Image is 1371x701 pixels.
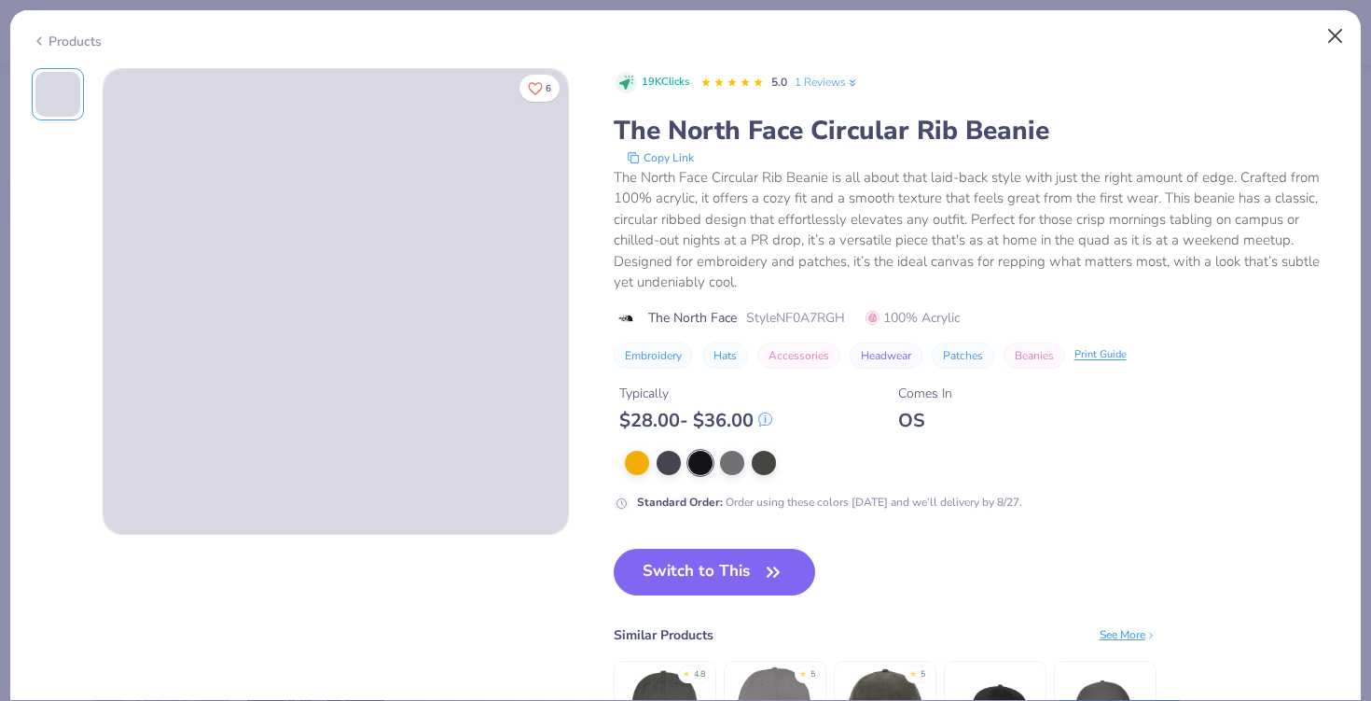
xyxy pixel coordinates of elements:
span: 100% Acrylic [866,308,960,328]
span: The North Face [648,308,737,328]
div: See More [1100,626,1156,643]
span: 6 [546,84,551,93]
button: Switch to This [614,549,816,596]
img: brand logo [614,311,639,326]
div: OS [898,409,952,432]
button: Beanies [1004,343,1065,369]
div: Print Guide [1074,347,1127,363]
div: 5 [810,668,815,681]
div: Similar Products [614,625,713,645]
button: Headwear [850,343,922,369]
button: Like [519,75,560,102]
strong: Standard Order : [637,495,723,510]
div: ★ [683,668,690,676]
div: Products [32,32,102,51]
span: Style NF0A7RGH [746,308,845,328]
div: The North Face Circular Rib Beanie [614,113,1340,148]
div: 5.0 Stars [700,68,764,98]
span: 19K Clicks [642,75,689,91]
div: $ 28.00 - $ 36.00 [619,409,772,432]
div: The North Face Circular Rib Beanie is all about that laid-back style with just the right amount o... [614,167,1340,293]
div: Order using these colors [DATE] and we’ll delivery by 8/27. [637,494,1022,511]
button: Close [1318,19,1353,54]
a: 1 Reviews [795,74,859,91]
div: 5 [921,668,925,681]
button: copy to clipboard [621,148,699,167]
button: Accessories [757,343,840,369]
div: 4.8 [694,668,705,681]
div: ★ [909,668,917,676]
span: 5.0 [771,75,787,90]
div: Typically [619,384,772,403]
button: Patches [932,343,994,369]
button: Embroidery [614,343,693,369]
div: ★ [799,668,807,676]
div: Comes In [898,384,952,403]
button: Hats [702,343,748,369]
